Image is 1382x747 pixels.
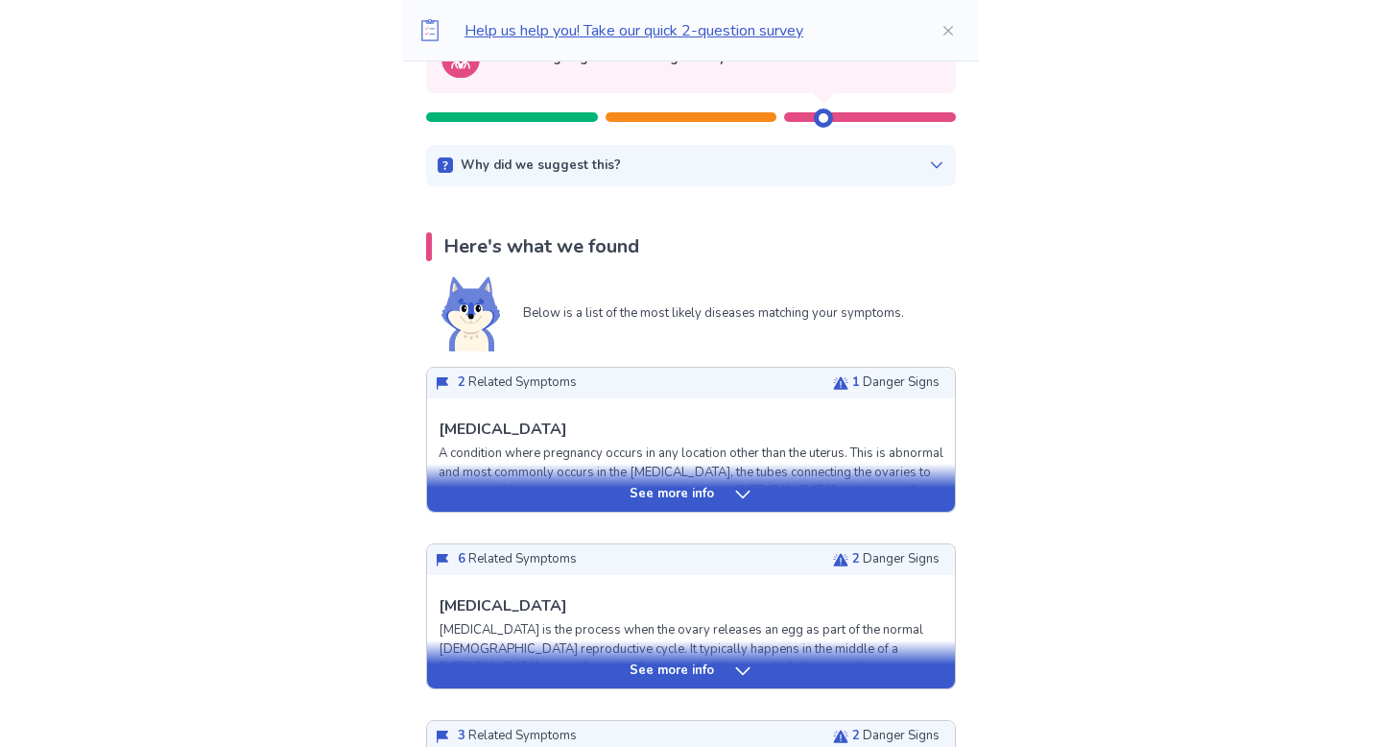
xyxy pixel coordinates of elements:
p: See more info [630,662,714,681]
span: 2 [852,550,860,567]
p: Related Symptoms [458,727,577,746]
p: A condition where pregnancy occurs in any location other than the uterus. This is abnormal and mo... [439,445,943,519]
p: Related Symptoms [458,550,577,569]
span: 3 [458,727,465,744]
p: See more info [630,485,714,504]
p: Help us help you! Take our quick 2-question survey [465,19,910,42]
span: 2 [852,727,860,744]
p: Here's what we found [443,232,639,261]
p: Why did we suggest this? [461,157,621,176]
p: Danger Signs [852,373,940,393]
p: [MEDICAL_DATA] [439,418,567,441]
p: Danger Signs [852,550,940,569]
span: 2 [458,373,465,391]
p: Danger Signs [852,727,940,746]
span: 6 [458,550,465,567]
span: 1 [852,373,860,391]
img: Shiba [441,277,500,351]
p: [MEDICAL_DATA] [439,594,567,617]
p: Below is a list of the most likely diseases matching your symptoms. [523,304,904,324]
p: Related Symptoms [458,373,577,393]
